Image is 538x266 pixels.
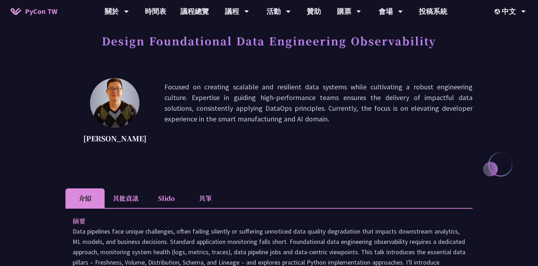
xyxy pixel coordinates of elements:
[164,82,473,146] p: Focused on creating scalable and resilient data systems while cultivating a robust engineering cu...
[495,9,502,14] img: Locale Icon
[73,216,451,226] p: 摘要
[25,6,57,17] span: PyCon TW
[83,133,147,144] p: [PERSON_NAME]
[102,30,436,51] h1: Design Foundational Data Engineering Observability
[105,188,147,208] li: 其他資訊
[4,2,64,20] a: PyCon TW
[65,188,105,208] li: 介紹
[147,188,186,208] li: Slido
[186,188,225,208] li: 共筆
[11,8,21,15] img: Home icon of PyCon TW 2025
[90,78,139,128] img: Shuhsi Lin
